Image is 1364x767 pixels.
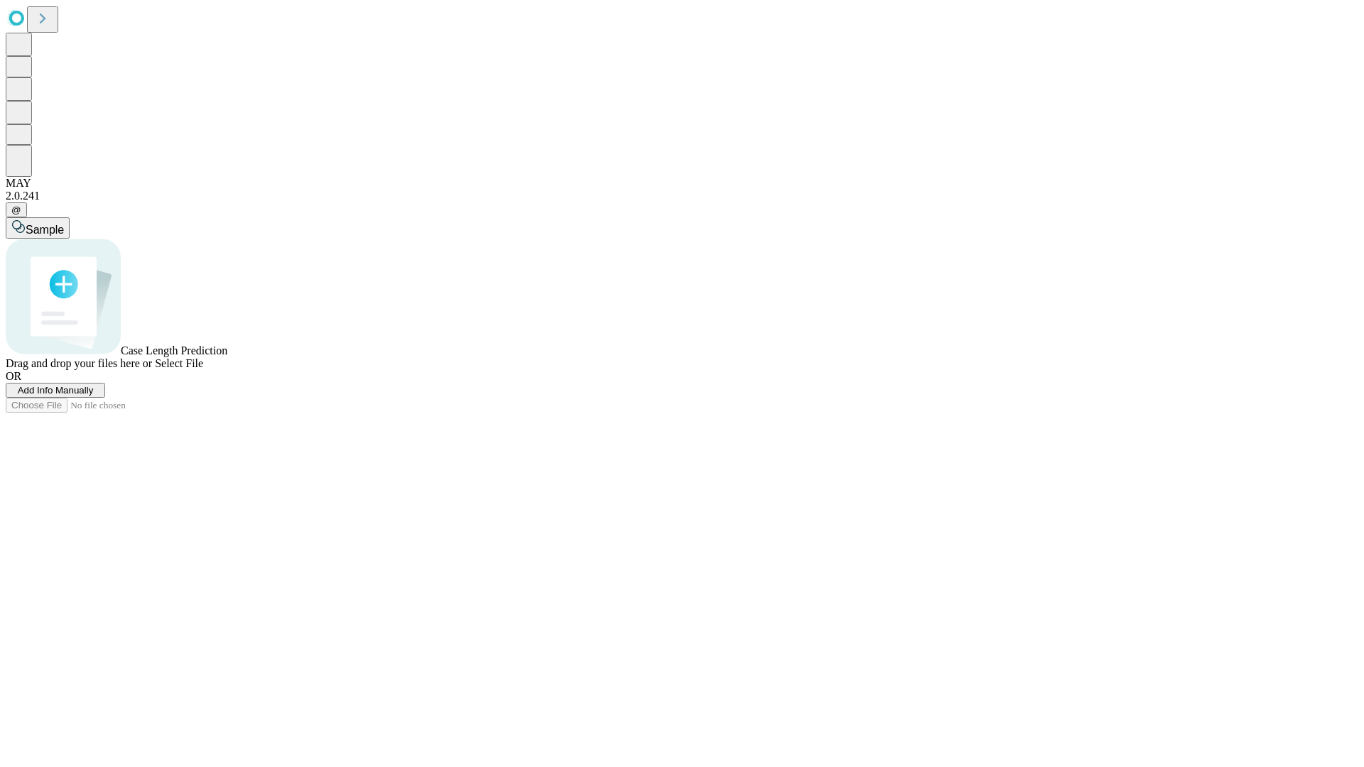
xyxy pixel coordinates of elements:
button: @ [6,202,27,217]
span: Case Length Prediction [121,344,227,357]
button: Sample [6,217,70,239]
span: OR [6,370,21,382]
span: Select File [155,357,203,369]
div: 2.0.241 [6,190,1358,202]
span: Sample [26,224,64,236]
span: @ [11,205,21,215]
button: Add Info Manually [6,383,105,398]
div: MAY [6,177,1358,190]
span: Drag and drop your files here or [6,357,152,369]
span: Add Info Manually [18,385,94,396]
